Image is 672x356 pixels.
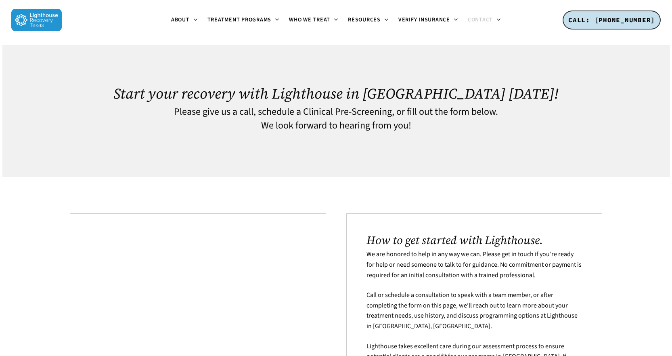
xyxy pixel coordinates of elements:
h2: How to get started with Lighthouse. [366,234,582,246]
a: About [166,17,203,23]
h4: We look forward to hearing from you! [70,120,602,131]
a: Verify Insurance [394,17,463,23]
span: CALL: [PHONE_NUMBER] [568,16,655,24]
span: Who We Treat [289,16,330,24]
a: Who We Treat [284,17,343,23]
a: Contact [463,17,506,23]
span: Verify Insurance [398,16,450,24]
span: Treatment Programs [207,16,272,24]
h1: Start your recovery with Lighthouse in [GEOGRAPHIC_DATA] [DATE]! [70,85,602,102]
a: Treatment Programs [203,17,285,23]
span: Contact [468,16,493,24]
p: Call or schedule a consultation to speak with a team member, or after completing the form on this... [366,290,582,341]
img: Lighthouse Recovery Texas [11,9,62,31]
span: Resources [348,16,381,24]
a: Resources [343,17,394,23]
span: About [171,16,190,24]
span: We are honored to help in any way we can. Please get in touch if you’re ready for help or need so... [366,250,582,279]
a: CALL: [PHONE_NUMBER] [563,11,661,30]
h4: Please give us a call, schedule a Clinical Pre-Screening, or fill out the form below. [70,107,602,117]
